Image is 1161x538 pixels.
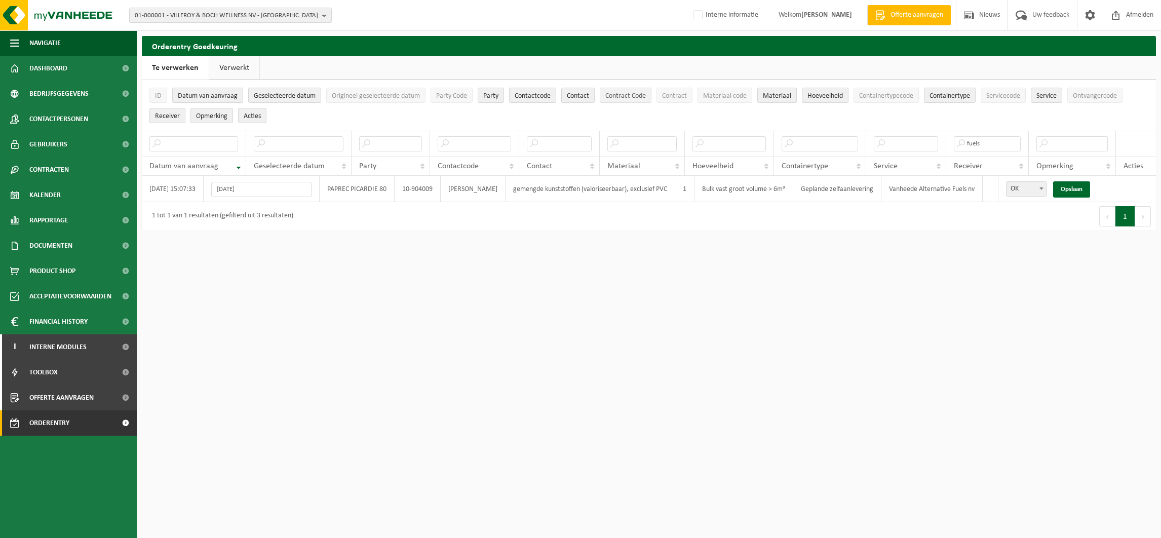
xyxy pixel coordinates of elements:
[607,162,640,170] span: Materiaal
[29,233,72,258] span: Documenten
[441,176,506,202] td: [PERSON_NAME]
[1036,162,1073,170] span: Opmerking
[29,157,69,182] span: Contracten
[142,176,204,202] td: [DATE] 15:07:33
[359,162,376,170] span: Party
[29,360,58,385] span: Toolbox
[1115,206,1135,226] button: 1
[807,92,843,100] span: Hoeveelheid
[29,106,88,132] span: Contactpersonen
[954,162,983,170] span: Receiver
[867,5,951,25] a: Offerte aanvragen
[29,309,88,334] span: Financial History
[1007,182,1047,196] span: OK
[698,88,752,103] button: Materiaal codeMateriaal code: Activate to sort
[793,176,881,202] td: Geplande zelfaanlevering
[209,56,259,80] a: Verwerkt
[248,88,321,103] button: Geselecteerde datumGeselecteerde datum: Activate to sort
[874,162,898,170] span: Service
[1099,206,1115,226] button: Previous
[29,208,68,233] span: Rapportage
[29,81,89,106] span: Bedrijfsgegevens
[135,8,318,23] span: 01-000001 - VILLEROY & BOCH WELLNESS NV - [GEOGRAPHIC_DATA]
[561,88,595,103] button: ContactContact: Activate to sort
[332,92,420,100] span: Origineel geselecteerde datum
[924,88,976,103] button: ContainertypeContainertype: Activate to sort
[142,36,1156,56] h2: Orderentry Goedkeuring
[29,182,61,208] span: Kalender
[172,88,243,103] button: Datum van aanvraagDatum van aanvraag: Activate to remove sorting
[703,92,747,100] span: Materiaal code
[694,176,793,202] td: Bulk vast groot volume > 6m³
[196,112,227,120] span: Opmerking
[515,92,551,100] span: Contactcode
[29,410,114,436] span: Orderentry Goedkeuring
[244,112,261,120] span: Acties
[254,162,325,170] span: Geselecteerde datum
[29,30,61,56] span: Navigatie
[1036,92,1057,100] span: Service
[478,88,504,103] button: PartyParty: Activate to sort
[1053,181,1090,198] a: Opslaan
[600,88,651,103] button: Contract CodeContract Code: Activate to sort
[1067,88,1123,103] button: OntvangercodeOntvangercode: Activate to sort
[320,176,395,202] td: PAPREC PICARDIE 80
[1073,92,1117,100] span: Ontvangercode
[691,8,758,23] label: Interne informatie
[662,92,687,100] span: Contract
[483,92,498,100] span: Party
[506,176,675,202] td: gemengde kunststoffen (valoriseerbaar), exclusief PVC
[147,207,293,225] div: 1 tot 1 van 1 resultaten (gefilterd uit 3 resultaten)
[29,132,67,157] span: Gebruikers
[801,11,852,19] strong: [PERSON_NAME]
[1006,181,1047,197] span: OK
[155,92,162,100] span: ID
[178,92,238,100] span: Datum van aanvraag
[675,176,694,202] td: 1
[431,88,473,103] button: Party CodeParty Code: Activate to sort
[326,88,425,103] button: Origineel geselecteerde datumOrigineel geselecteerde datum: Activate to sort
[1135,206,1151,226] button: Next
[986,92,1020,100] span: Servicecode
[149,162,218,170] span: Datum van aanvraag
[238,108,266,123] button: Acties
[981,88,1026,103] button: ServicecodeServicecode: Activate to sort
[763,92,791,100] span: Materiaal
[692,162,733,170] span: Hoeveelheid
[149,108,185,123] button: ReceiverReceiver: Activate to sort
[881,176,983,202] td: Vanheede Alternative Fuels nv
[782,162,828,170] span: Containertype
[29,56,67,81] span: Dashboard
[254,92,316,100] span: Geselecteerde datum
[395,176,441,202] td: 10-904009
[930,92,970,100] span: Containertype
[29,334,87,360] span: Interne modules
[155,112,180,120] span: Receiver
[802,88,848,103] button: HoeveelheidHoeveelheid: Activate to sort
[509,88,556,103] button: ContactcodeContactcode: Activate to sort
[888,10,946,20] span: Offerte aanvragen
[149,88,167,103] button: IDID: Activate to sort
[29,385,94,410] span: Offerte aanvragen
[605,92,646,100] span: Contract Code
[436,92,467,100] span: Party Code
[1031,88,1062,103] button: ServiceService: Activate to sort
[1124,162,1143,170] span: Acties
[438,162,479,170] span: Contactcode
[757,88,797,103] button: MateriaalMateriaal: Activate to sort
[859,92,913,100] span: Containertypecode
[527,162,552,170] span: Contact
[142,56,209,80] a: Te verwerken
[10,334,19,360] span: I
[29,284,111,309] span: Acceptatievoorwaarden
[854,88,919,103] button: ContainertypecodeContainertypecode: Activate to sort
[29,258,75,284] span: Product Shop
[656,88,692,103] button: ContractContract: Activate to sort
[567,92,589,100] span: Contact
[190,108,233,123] button: OpmerkingOpmerking: Activate to sort
[129,8,332,23] button: 01-000001 - VILLEROY & BOCH WELLNESS NV - [GEOGRAPHIC_DATA]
